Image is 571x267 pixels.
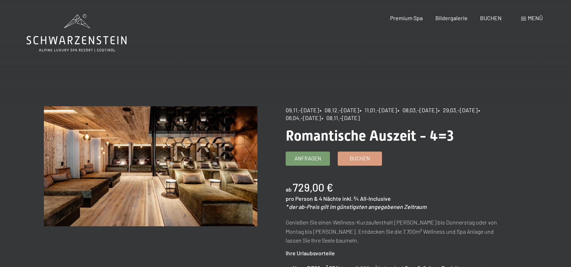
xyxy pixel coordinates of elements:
[350,155,370,162] span: Buchen
[528,15,543,21] span: Menü
[342,195,391,202] span: inkl. ¾ All-Inclusive
[321,114,360,121] span: • 08.11.–[DATE]
[435,15,468,21] a: Bildergalerie
[286,218,499,245] p: Genießen Sie einen Wellness-Kurzaufenthalt [PERSON_NAME] bis Donnerstag oder von Montag bis [PERS...
[438,107,478,113] span: • 29.03.–[DATE]
[286,127,454,144] span: Romantische Auszeit - 4=3
[320,107,359,113] span: • 08.12.–[DATE]
[398,107,437,113] span: • 08.03.–[DATE]
[390,15,423,21] a: Premium Spa
[286,186,292,193] span: ab
[286,203,427,210] em: * der ab-Preis gilt im günstigsten angegebenen Zeitraum
[44,106,257,226] img: Romantische Auszeit - 4=3
[286,152,330,165] a: Anfragen
[295,155,321,162] span: Anfragen
[293,181,333,194] b: 729,00 €
[360,107,397,113] span: • 11.01.–[DATE]
[286,107,319,113] span: 09.11.–[DATE]
[286,195,318,202] span: pro Person &
[286,250,335,256] strong: Ihre Urlaubsvorteile
[338,152,382,165] a: Buchen
[480,15,502,21] a: BUCHEN
[319,195,341,202] span: 4 Nächte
